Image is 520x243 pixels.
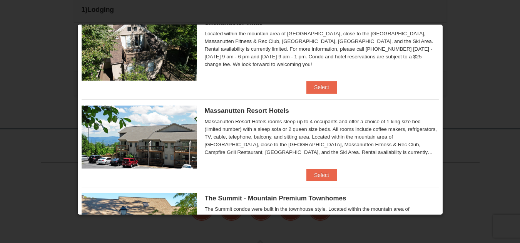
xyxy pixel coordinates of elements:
[205,107,289,114] span: Massanutten Resort Hotels
[205,30,439,68] div: Located within the mountain area of [GEOGRAPHIC_DATA], close to the [GEOGRAPHIC_DATA], Massanutte...
[205,195,346,202] span: The Summit - Mountain Premium Townhomes
[306,81,337,93] button: Select
[306,169,337,181] button: Select
[82,18,197,81] img: 19219019-2-e70bf45f.jpg
[205,118,439,156] div: Massanutten Resort Hotels rooms sleep up to 4 occupants and offer a choice of 1 king size bed (li...
[82,106,197,169] img: 19219026-1-e3b4ac8e.jpg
